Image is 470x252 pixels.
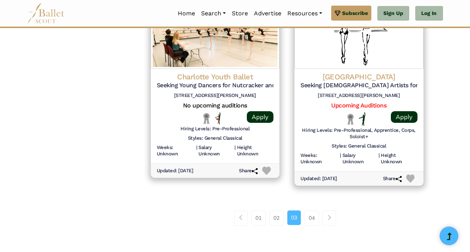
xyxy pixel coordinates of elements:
[346,113,355,125] img: Local
[157,72,274,82] h4: Charlotte Youth Ballet
[269,210,284,225] a: 02
[157,92,274,99] h6: [STREET_ADDRESS][PERSON_NAME]
[239,168,258,174] h6: Share
[406,174,415,183] img: Heart
[157,145,195,157] h6: Weeks: Unknown
[251,6,284,21] a: Advertise
[383,176,402,182] h6: Share
[229,6,251,21] a: Store
[287,210,301,225] a: 03
[359,112,366,126] img: Flat
[342,9,368,17] span: Subscribe
[262,167,271,175] img: Heart
[342,152,377,165] h6: Salary Unknown
[391,111,417,123] a: Apply
[234,145,236,157] h6: |
[381,152,417,165] h6: Height Unknown
[300,176,337,182] h6: Updated: [DATE]
[377,6,409,21] a: Sign Up
[247,111,273,123] a: Apply
[305,210,319,225] a: 04
[157,102,274,110] h5: No upcoming auditions
[198,6,229,21] a: Search
[175,6,198,21] a: Home
[378,152,380,165] h6: |
[415,6,443,21] a: Log In
[157,82,274,89] h5: Seeking Young Dancers for Nutcracker and [PERSON_NAME] in Wonderland
[198,145,233,157] h6: Salary Unknown
[332,143,386,149] h6: Styles: General Classical
[234,210,340,225] nav: Page navigation example
[251,210,266,225] a: 01
[300,127,417,140] h6: Hiring Levels: Pre-Professional, Apprentice, Corps, Soloist+
[335,9,341,17] img: gem.svg
[300,82,417,89] h5: Seeking [DEMOGRAPHIC_DATA] Artists for The Nutcracker (2024)
[331,102,386,109] a: Upcoming Auditions
[215,112,221,124] img: All
[300,92,417,99] h6: [STREET_ADDRESS][PERSON_NAME]
[196,145,197,157] h6: |
[202,113,211,124] img: Local
[340,152,341,165] h6: |
[300,152,338,165] h6: Weeks: Unknown
[188,135,242,142] h6: Styles: General Classical
[331,6,371,21] a: Subscribe
[237,145,273,157] h6: Height Unknown
[157,168,194,174] h6: Updated: [DATE]
[284,6,325,21] a: Resources
[180,126,249,132] h6: Hiring Levels: Pre-Professional
[300,72,417,82] h4: [GEOGRAPHIC_DATA]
